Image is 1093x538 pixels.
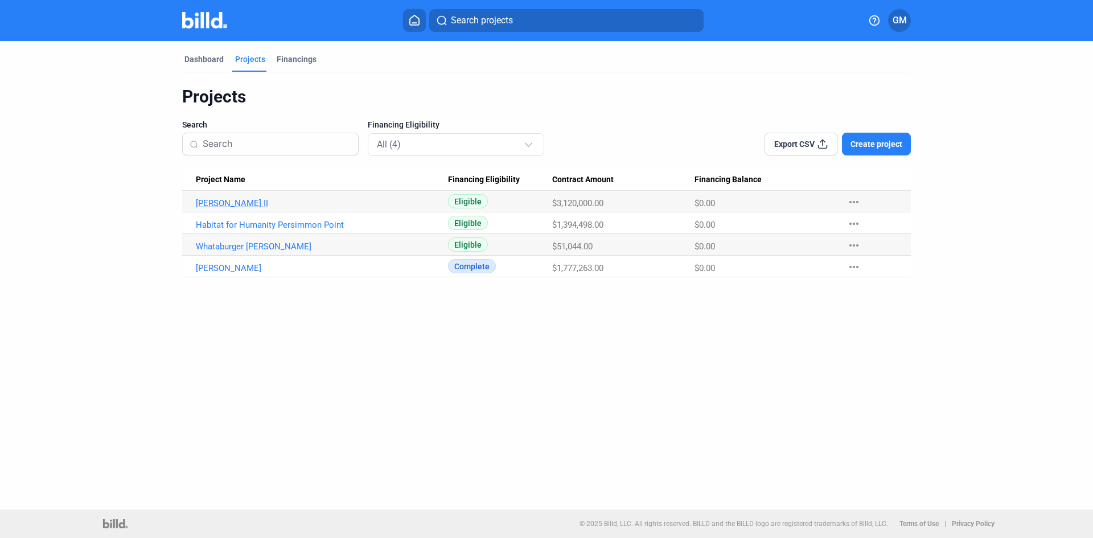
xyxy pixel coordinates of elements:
span: Eligible [448,216,488,230]
mat-select-trigger: All (4) [377,139,401,150]
p: © 2025 Billd, LLC. All rights reserved. BILLD and the BILLD logo are registered trademarks of Bil... [580,520,888,528]
a: Habitat for Humanity Persimmon Point [196,220,448,230]
div: Financing Eligibility [448,175,553,185]
mat-icon: more_horiz [847,239,861,252]
div: Projects [235,54,265,65]
span: $0.00 [695,220,715,230]
div: Contract Amount [552,175,695,185]
span: $51,044.00 [552,241,593,252]
p: | [944,520,946,528]
span: Financing Eligibility [448,175,520,185]
span: Export CSV [774,138,815,150]
span: Search projects [451,14,513,27]
span: Financing Balance [695,175,762,185]
span: Create project [850,138,902,150]
div: Financing Balance [695,175,836,185]
button: Search projects [429,9,704,32]
a: [PERSON_NAME] II [196,198,448,208]
button: Export CSV [765,133,837,155]
span: Financing Eligibility [368,119,439,130]
span: $1,394,498.00 [552,220,603,230]
input: Search [203,132,351,156]
mat-icon: more_horiz [847,195,861,209]
span: $1,777,263.00 [552,263,603,273]
b: Terms of Use [899,520,939,528]
span: Project Name [196,175,245,185]
span: Contract Amount [552,175,614,185]
span: $0.00 [695,198,715,208]
button: GM [888,9,911,32]
span: $0.00 [695,263,715,273]
img: Billd Company Logo [182,12,227,28]
div: Dashboard [184,54,224,65]
div: Projects [182,86,911,108]
mat-icon: more_horiz [847,217,861,231]
span: GM [893,14,907,27]
button: Create project [842,133,911,155]
span: Search [182,119,207,130]
div: Project Name [196,175,448,185]
span: Eligible [448,194,488,208]
div: Financings [277,54,317,65]
a: [PERSON_NAME] [196,263,448,273]
img: logo [103,519,128,528]
span: Eligible [448,237,488,252]
span: Complete [448,259,496,273]
span: $3,120,000.00 [552,198,603,208]
mat-icon: more_horiz [847,260,861,274]
span: $0.00 [695,241,715,252]
a: Whataburger [PERSON_NAME] [196,241,448,252]
b: Privacy Policy [952,520,995,528]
